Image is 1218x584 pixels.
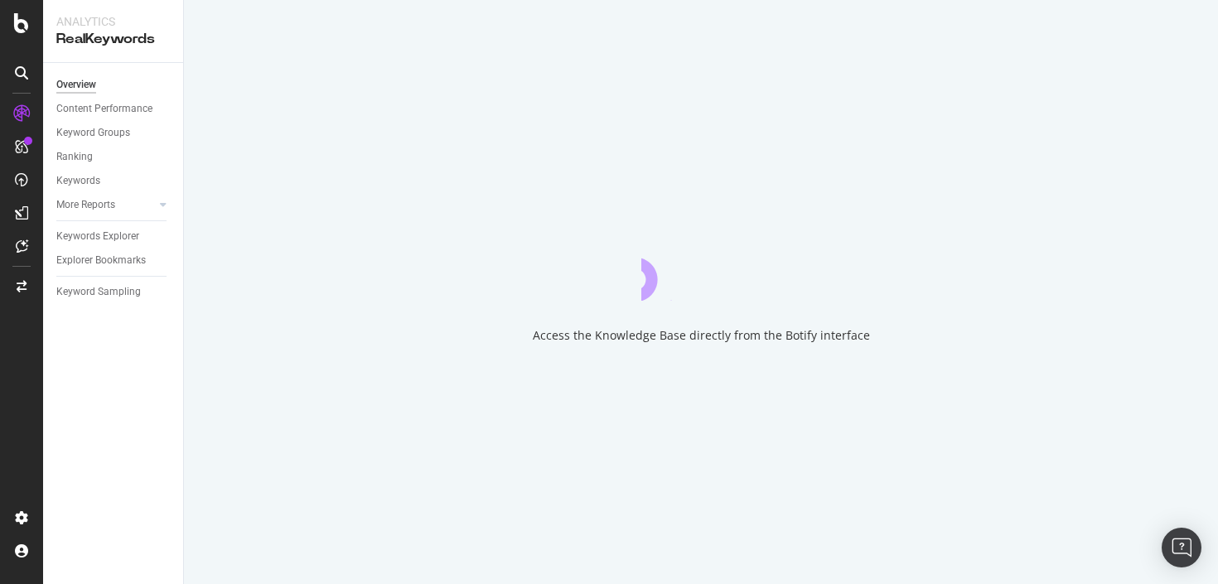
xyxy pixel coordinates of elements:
[56,196,115,214] div: More Reports
[56,13,170,30] div: Analytics
[56,124,130,142] div: Keyword Groups
[56,76,96,94] div: Overview
[641,241,761,301] div: animation
[56,148,172,166] a: Ranking
[56,283,141,301] div: Keyword Sampling
[56,252,146,269] div: Explorer Bookmarks
[56,252,172,269] a: Explorer Bookmarks
[56,228,172,245] a: Keywords Explorer
[56,30,170,49] div: RealKeywords
[56,196,155,214] a: More Reports
[56,124,172,142] a: Keyword Groups
[56,172,172,190] a: Keywords
[56,228,139,245] div: Keywords Explorer
[56,76,172,94] a: Overview
[1162,528,1201,567] div: Open Intercom Messenger
[533,327,870,344] div: Access the Knowledge Base directly from the Botify interface
[56,283,172,301] a: Keyword Sampling
[56,172,100,190] div: Keywords
[56,100,172,118] a: Content Performance
[56,148,93,166] div: Ranking
[56,100,152,118] div: Content Performance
